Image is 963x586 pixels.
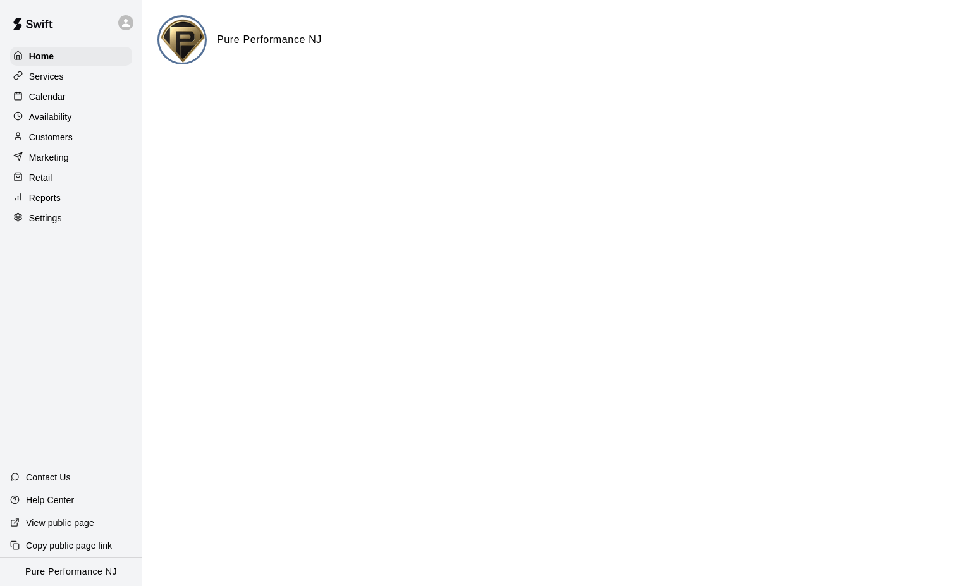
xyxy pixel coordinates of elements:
a: Services [10,67,132,86]
p: Calendar [29,90,66,103]
a: Customers [10,128,132,147]
a: Home [10,47,132,66]
a: Reports [10,188,132,207]
p: Home [29,50,54,63]
a: Marketing [10,148,132,167]
a: Calendar [10,87,132,106]
p: Retail [29,171,52,184]
p: Customers [29,131,73,143]
p: Availability [29,111,72,123]
a: Retail [10,168,132,187]
p: Help Center [26,494,74,506]
p: Settings [29,212,62,224]
p: Marketing [29,151,69,164]
p: Copy public page link [26,539,112,552]
p: Services [29,70,64,83]
p: Reports [29,192,61,204]
p: Pure Performance NJ [25,565,117,578]
p: Contact Us [26,471,71,484]
img: Pure Performance NJ logo [159,17,207,64]
a: Settings [10,209,132,228]
p: View public page [26,516,94,529]
a: Availability [10,107,132,126]
h6: Pure Performance NJ [217,32,322,48]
